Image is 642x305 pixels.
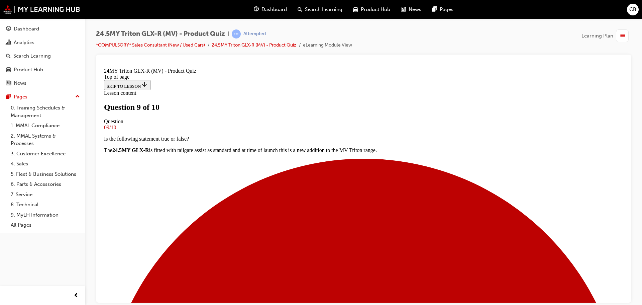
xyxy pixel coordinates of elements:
button: Learning Plan [581,29,631,42]
a: 7. Service [8,189,83,200]
span: Lesson content [3,25,35,30]
a: 4. Sales [8,159,83,169]
div: Pages [14,93,27,101]
span: pages-icon [432,5,437,14]
div: News [14,79,26,87]
div: 09/10 [3,59,522,65]
a: 3. Customer Excellence [8,149,83,159]
span: Product Hub [361,6,390,13]
button: Pages [3,91,83,103]
a: 1. MMAL Compliance [8,121,83,131]
a: search-iconSearch Learning [292,3,348,16]
a: 5. Fleet & Business Solutions [8,169,83,179]
span: Search Learning [305,6,342,13]
span: news-icon [401,5,406,14]
div: Question [3,53,522,59]
h1: Question 9 of 10 [3,37,522,47]
span: up-icon [75,92,80,101]
a: guage-iconDashboard [248,3,292,16]
a: car-iconProduct Hub [348,3,396,16]
span: Learning Plan [581,32,613,40]
a: News [3,77,83,89]
a: Analytics [3,36,83,49]
strong: 24.5MY GLX-R [11,82,48,88]
div: Dashboard [14,25,39,33]
span: search-icon [298,5,302,14]
span: search-icon [6,53,11,59]
span: News [409,6,421,13]
span: | [228,30,229,38]
span: guage-icon [254,5,259,14]
span: Dashboard [261,6,287,13]
a: 0. Training Schedules & Management [8,103,83,121]
span: learningRecordVerb_ATTEMPT-icon [232,29,241,39]
a: *COMPULSORY* Sales Consultant (New / Used Cars) [96,42,205,48]
div: Analytics [14,39,34,47]
span: prev-icon [74,292,79,300]
img: mmal [3,5,80,14]
span: CB [629,6,636,13]
a: news-iconNews [396,3,427,16]
span: news-icon [6,80,11,86]
a: Product Hub [3,64,83,76]
a: 6. Parts & Accessories [8,179,83,189]
span: list-icon [620,32,625,40]
span: guage-icon [6,26,11,32]
span: SKIP TO LESSON [5,18,46,23]
div: Top of page [3,9,522,15]
a: pages-iconPages [427,3,459,16]
button: CB [627,4,639,15]
span: chart-icon [6,40,11,46]
button: SKIP TO LESSON [3,15,49,25]
span: 24.5MY Triton GLX-R (MV) - Product Quiz [96,30,225,38]
a: 9. MyLH Information [8,210,83,220]
a: Search Learning [3,50,83,62]
p: The is fitted with tailgate assist as standard and at time of launch this is a new addition to th... [3,82,522,88]
a: 2. MMAL Systems & Processes [8,131,83,149]
div: Search Learning [13,52,51,60]
span: Pages [440,6,453,13]
div: Product Hub [14,66,43,74]
a: 24.5MY Triton GLX-R (MV) - Product Quiz [212,42,296,48]
span: car-icon [6,67,11,73]
div: 24MY Triton GLX-R (MV) - Product Quiz [3,3,522,9]
a: 8. Technical [8,200,83,210]
div: Attempted [243,31,266,37]
a: All Pages [8,220,83,230]
li: eLearning Module View [303,42,352,49]
button: DashboardAnalyticsSearch LearningProduct HubNews [3,21,83,91]
a: Dashboard [3,23,83,35]
p: Is the following statement true or false? [3,71,522,77]
span: car-icon [353,5,358,14]
span: pages-icon [6,94,11,100]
